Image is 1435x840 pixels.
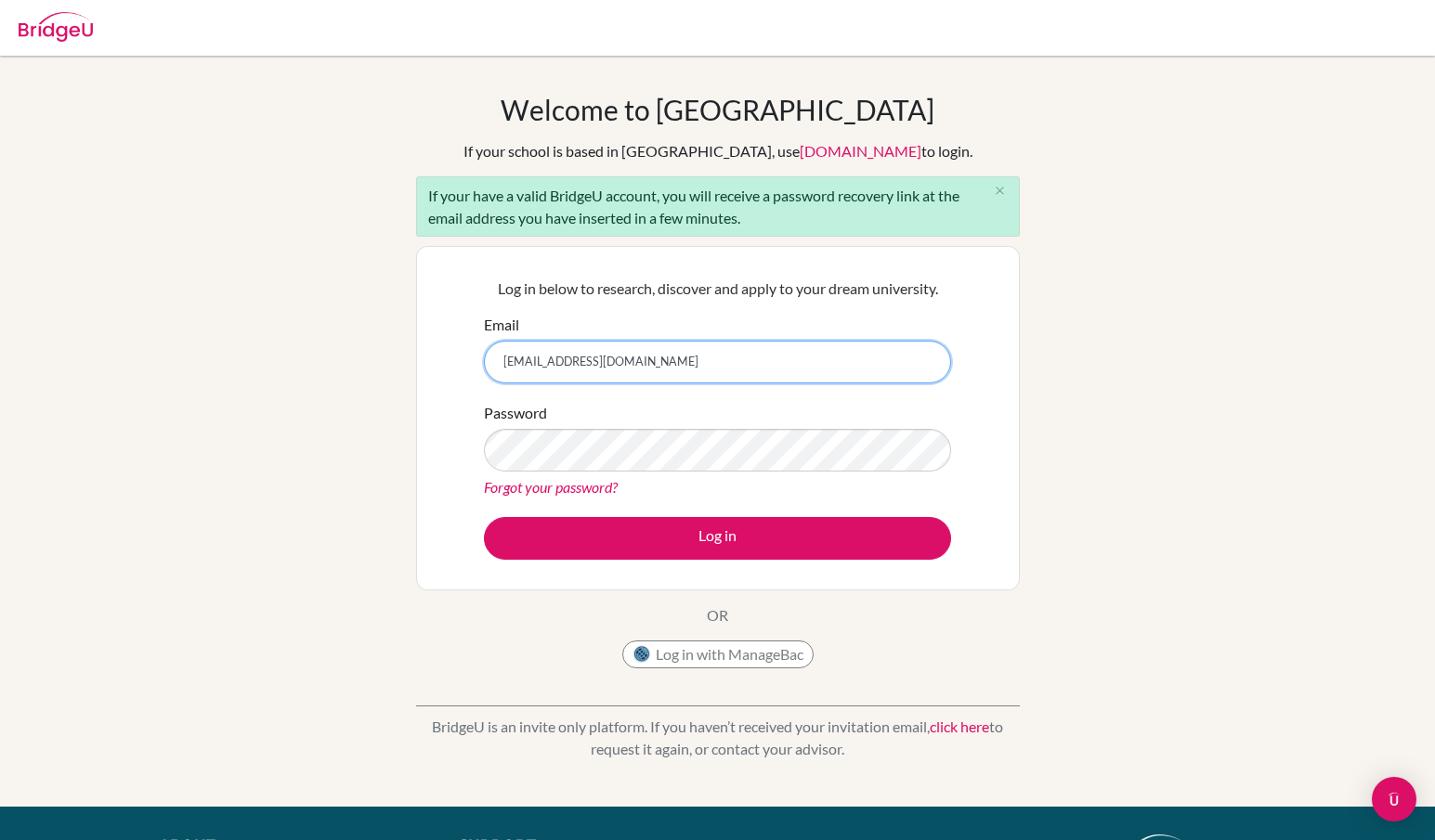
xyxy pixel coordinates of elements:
p: Log in below to research, discover and apply to your dream university. [484,278,951,300]
a: [DOMAIN_NAME] [800,142,921,160]
img: Bridge-U [19,12,93,42]
label: Email [484,314,519,336]
p: OR [707,604,728,627]
a: click here [930,717,989,735]
button: Close [982,177,1019,205]
a: Forgot your password? [484,478,618,496]
p: BridgeU is an invite only platform. If you haven’t received your invitation email, to request it ... [416,716,1020,760]
div: Open Intercom Messenger [1372,777,1416,821]
div: If your have a valid BridgeU account, you will receive a password recovery link at the email addr... [416,176,1020,237]
button: Log in with ManageBac [622,640,814,668]
button: Log in [484,517,951,560]
label: Password [484,402,547,424]
h1: Welcome to [GEOGRAPHIC_DATA] [501,93,934,126]
div: If your school is based in [GEOGRAPHIC_DATA], use to login. [463,140,972,162]
i: close [993,184,1007,198]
